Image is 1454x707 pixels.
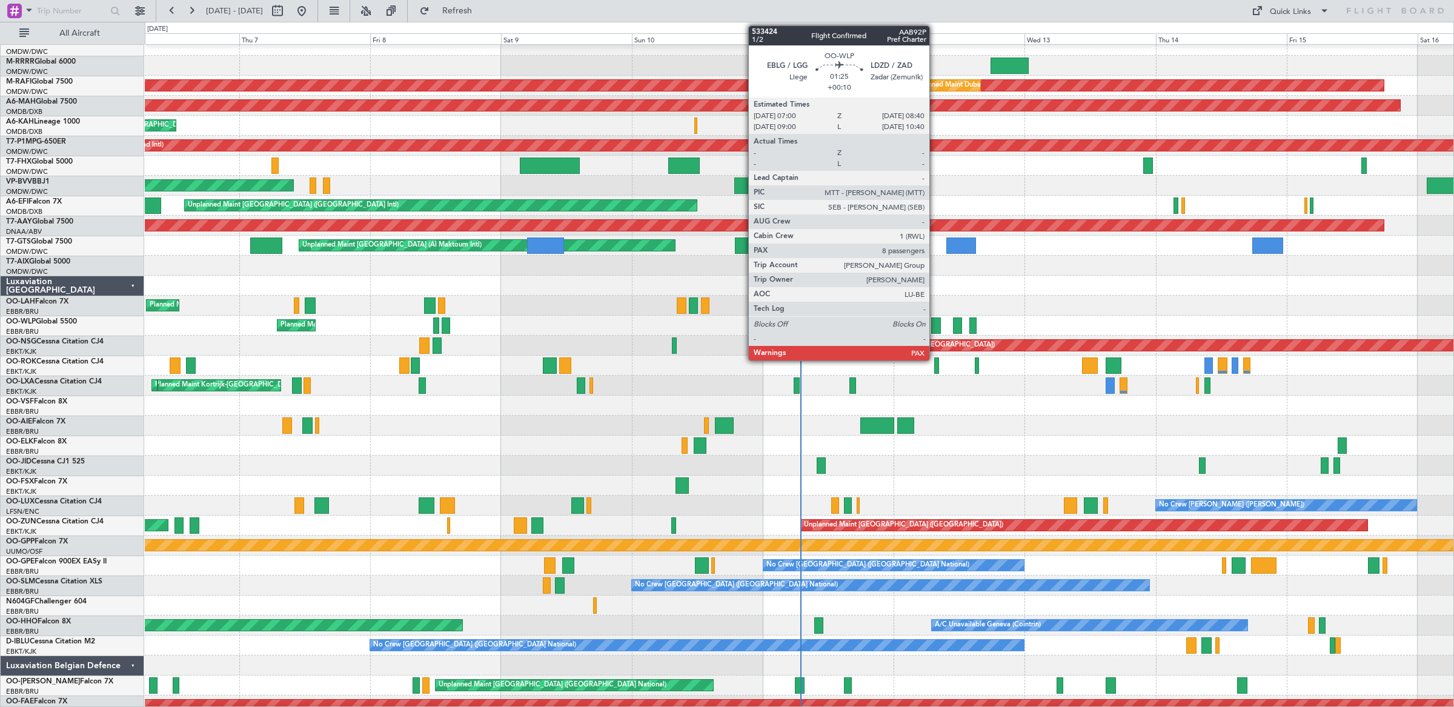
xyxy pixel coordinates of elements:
div: Mon 11 [763,33,894,44]
span: T7-GTS [6,238,31,245]
a: DNAA/ABV [6,227,42,236]
div: No Crew [GEOGRAPHIC_DATA] ([GEOGRAPHIC_DATA] National) [373,636,576,654]
div: Thu 14 [1156,33,1287,44]
a: OO-HHOFalcon 8X [6,618,71,625]
a: EBBR/BRU [6,407,39,416]
div: Unplanned Maint [GEOGRAPHIC_DATA] (Al Maktoum Intl) [302,236,482,254]
a: D-IBLUCessna Citation M2 [6,638,95,645]
button: Refresh [414,1,486,21]
button: Quick Links [1246,1,1335,21]
div: Wed 6 [108,33,239,44]
span: D-IBLU [6,638,30,645]
a: EBBR/BRU [6,627,39,636]
span: M-RAFI [6,78,32,85]
div: Planned Maint [GEOGRAPHIC_DATA] ([GEOGRAPHIC_DATA]) [804,336,995,354]
span: OO-ROK [6,358,36,365]
a: OO-GPPFalcon 7X [6,538,68,545]
span: OO-JID [6,458,32,465]
span: All Aircraft [32,29,128,38]
a: EBKT/KJK [6,387,36,396]
span: A6-EFI [6,198,28,205]
button: All Aircraft [13,24,131,43]
a: N604GFChallenger 604 [6,598,87,605]
a: OO-ZUNCessna Citation CJ4 [6,518,104,525]
div: Fri 8 [370,33,501,44]
div: A/C Unavailable Geneva (Cointrin) [935,616,1041,634]
span: [DATE] - [DATE] [206,5,263,16]
span: OO-HHO [6,618,38,625]
div: Sat 9 [501,33,632,44]
span: A6-MAH [6,98,36,105]
a: OO-AIEFalcon 7X [6,418,65,425]
span: T7-AIX [6,258,29,265]
a: OMDW/DWC [6,147,48,156]
a: EBBR/BRU [6,567,39,576]
div: Unplanned Maint [GEOGRAPHIC_DATA] ([GEOGRAPHIC_DATA] National) [439,676,666,694]
a: OMDW/DWC [6,247,48,256]
a: M-RAFIGlobal 7500 [6,78,73,85]
span: OO-LXA [6,378,35,385]
a: OO-FSXFalcon 7X [6,478,67,485]
div: Sun 10 [632,33,763,44]
span: OO-ELK [6,438,33,445]
span: A6-KAH [6,118,34,125]
a: OO-ROKCessna Citation CJ4 [6,358,104,365]
a: T7-GTSGlobal 7500 [6,238,72,245]
a: EBBR/BRU [6,447,39,456]
span: Refresh [432,7,483,15]
a: EBKT/KJK [6,367,36,376]
a: OMDB/DXB [6,127,42,136]
span: M-RRRR [6,58,35,65]
a: EBBR/BRU [6,607,39,616]
input: Trip Number [37,2,107,20]
a: OO-JIDCessna CJ1 525 [6,458,85,465]
span: OO-FSX [6,478,34,485]
div: No Crew [GEOGRAPHIC_DATA] ([GEOGRAPHIC_DATA] National) [766,556,969,574]
span: OO-SLM [6,578,35,585]
a: OO-LXACessna Citation CJ4 [6,378,102,385]
a: OMDW/DWC [6,187,48,196]
a: OO-VSFFalcon 8X [6,398,67,405]
span: OO-VSF [6,398,34,405]
a: T7-FHXGlobal 5000 [6,158,73,165]
span: OO-GPP [6,538,35,545]
a: EBBR/BRU [6,307,39,316]
span: T7-AAY [6,218,32,225]
span: OO-GPE [6,558,35,565]
a: T7-P1MPG-650ER [6,138,66,145]
div: Unplanned Maint [GEOGRAPHIC_DATA] ([GEOGRAPHIC_DATA] Intl) [188,196,399,214]
a: OMDW/DWC [6,67,48,76]
a: OMDW/DWC [6,167,48,176]
a: EBBR/BRU [6,587,39,596]
a: OO-ELKFalcon 8X [6,438,67,445]
a: UUMO/OSF [6,547,42,556]
a: OO-SLMCessna Citation XLS [6,578,102,585]
a: EBBR/BRU [6,427,39,436]
span: T7-FHX [6,158,32,165]
a: OMDB/DXB [6,207,42,216]
span: OO-[PERSON_NAME] [6,678,80,685]
a: EBKT/KJK [6,347,36,356]
a: OMDW/DWC [6,267,48,276]
span: OO-ZUN [6,518,36,525]
div: Fri 15 [1287,33,1418,44]
div: [DATE] [147,24,168,35]
a: OO-NSGCessna Citation CJ4 [6,338,104,345]
a: EBKT/KJK [6,647,36,656]
div: Quick Links [1270,6,1311,18]
a: EBBR/BRU [6,327,39,336]
div: Wed 13 [1024,33,1155,44]
a: VP-BVVBBJ1 [6,178,50,185]
div: Thu 7 [239,33,370,44]
span: VP-BVV [6,178,32,185]
span: OO-FAE [6,698,34,705]
a: EBKT/KJK [6,467,36,476]
div: Unplanned Maint [GEOGRAPHIC_DATA] ([GEOGRAPHIC_DATA]) [804,516,1003,534]
a: OMDW/DWC [6,47,48,56]
a: OMDW/DWC [6,87,48,96]
div: No Crew [GEOGRAPHIC_DATA] ([GEOGRAPHIC_DATA] National) [635,576,838,594]
span: OO-LUX [6,498,35,505]
div: Planned Maint Kortrijk-[GEOGRAPHIC_DATA] [155,376,296,394]
span: OO-NSG [6,338,36,345]
span: OO-AIE [6,418,32,425]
